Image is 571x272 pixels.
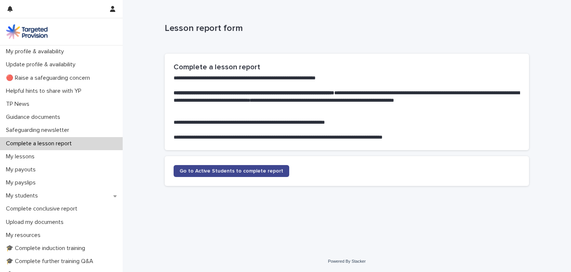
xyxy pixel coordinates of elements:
[174,63,520,72] h2: Complete a lesson report
[3,75,96,82] p: 🔴 Raise a safeguarding concern
[3,88,87,95] p: Helpful hints to share with YP
[3,114,66,121] p: Guidance documents
[3,179,42,186] p: My payslips
[3,127,75,134] p: Safeguarding newsletter
[3,61,81,68] p: Update profile & availability
[3,166,42,173] p: My payouts
[3,192,44,199] p: My students
[328,259,365,263] a: Powered By Stacker
[3,219,70,226] p: Upload my documents
[3,205,83,212] p: Complete conclusive report
[6,24,48,39] img: M5nRWzHhSzIhMunXDL62
[3,258,99,265] p: 🎓 Complete further training Q&A
[3,232,46,239] p: My resources
[3,140,78,147] p: Complete a lesson report
[3,153,41,160] p: My lessons
[174,165,289,177] a: Go to Active Students to complete report
[3,245,91,252] p: 🎓 Complete induction training
[165,23,526,34] p: Lesson report form
[180,168,283,174] span: Go to Active Students to complete report
[3,48,70,55] p: My profile & availability
[3,101,35,108] p: TP News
